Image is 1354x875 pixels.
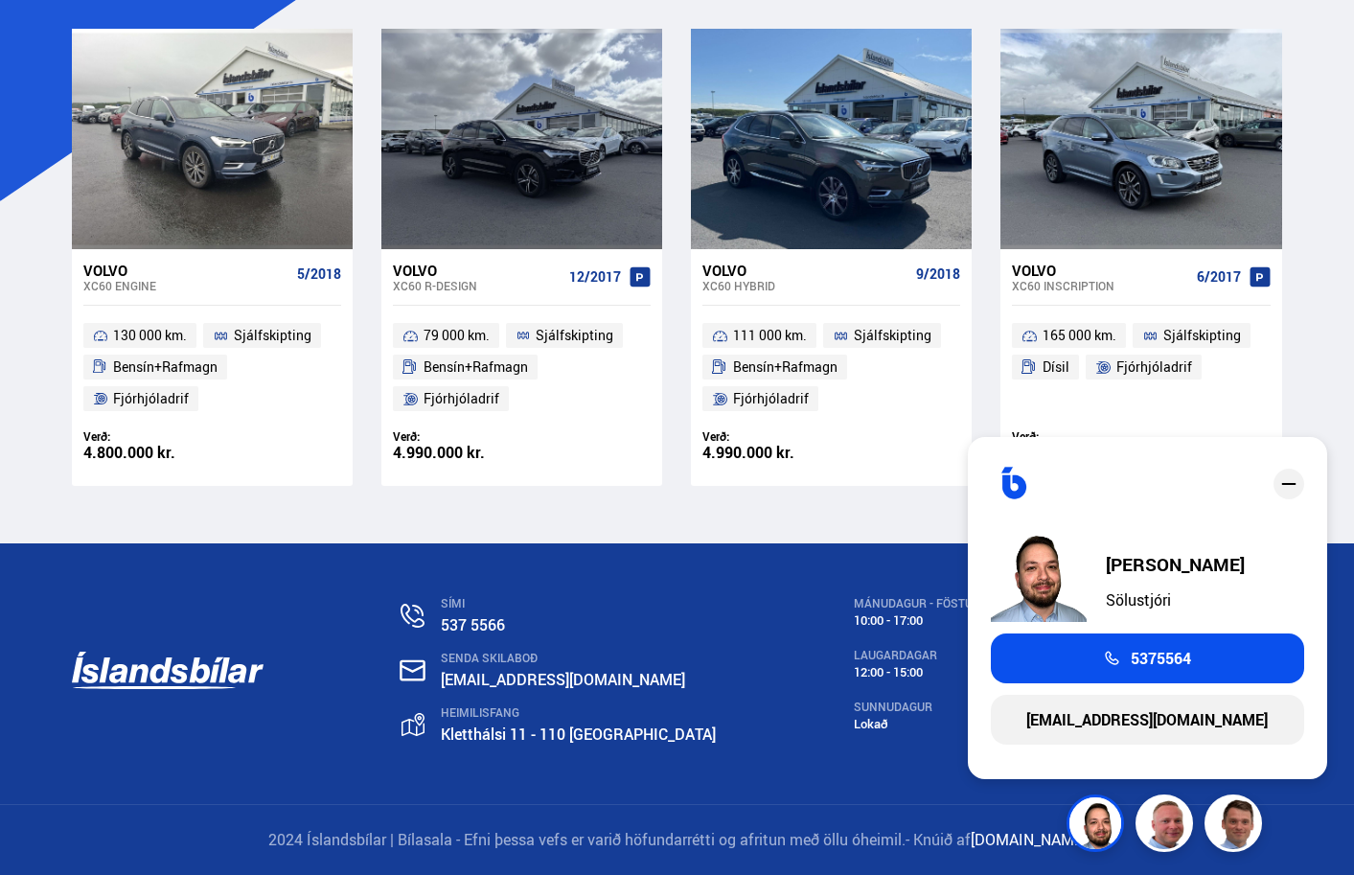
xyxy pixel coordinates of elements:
a: [DOMAIN_NAME] [971,829,1087,850]
div: Verð: [1012,429,1141,444]
span: 111 000 km. [733,324,807,347]
span: Bensín+Rafmagn [733,356,838,379]
button: Opna LiveChat spjallviðmót [15,8,73,65]
div: 4.990.000 kr. [393,445,522,461]
img: siFngHWaQ9KaOqBr.png [1138,797,1196,855]
span: 12/2017 [569,269,621,285]
a: [EMAIL_ADDRESS][DOMAIN_NAME] [441,669,685,690]
a: Volvo XC60 ENGINE 5/2018 130 000 km. Sjálfskipting Bensín+Rafmagn Fjórhjóladrif Verð: 4.800.000 kr. [72,249,353,486]
img: n0V2lOsqF3l1V2iz.svg [401,604,425,628]
span: 165 000 km. [1043,324,1116,347]
div: HEIMILISFANG [441,706,716,720]
img: gp4YpyYFnEr45R34.svg [402,713,425,737]
div: Volvo [1012,262,1188,279]
span: 130 000 km. [113,324,187,347]
a: 537 5566 [441,614,505,635]
div: MÁNUDAGUR - FÖSTUDAGUR [854,597,1011,610]
div: SUNNUDAGUR [854,701,1011,714]
span: 9/2018 [916,266,960,282]
div: XC60 R-DESIGN [393,279,562,292]
img: nhp88E3Fdnt1Opn2.png [991,526,1087,622]
a: 5375564 [991,633,1304,683]
div: Volvo [393,262,562,279]
div: Volvo [83,262,289,279]
div: XC60 ENGINE [83,279,289,292]
span: Sjálfskipting [854,324,931,347]
span: Fjórhjóladrif [1116,356,1192,379]
span: Sjálfskipting [536,324,613,347]
div: Verð: [393,429,522,444]
span: 6/2017 [1197,269,1241,285]
div: SÍMI [441,597,716,610]
a: Volvo XC60 R-DESIGN 12/2017 79 000 km. Sjálfskipting Bensín+Rafmagn Fjórhjóladrif Verð: 4.990.000... [381,249,662,486]
img: FbJEzSuNWCJXmdc-.webp [1207,797,1265,855]
span: - Knúið af [906,829,971,850]
div: close [1274,469,1304,499]
div: Lokað [854,717,1011,731]
span: 79 000 km. [424,324,490,347]
span: Bensín+Rafmagn [113,356,218,379]
div: Sölustjóri [1106,591,1245,609]
span: Sjálfskipting [234,324,311,347]
a: Kletthálsi 11 - 110 [GEOGRAPHIC_DATA] [441,724,716,745]
div: [PERSON_NAME] [1106,555,1245,574]
div: 4.990.000 kr. [702,445,832,461]
div: Verð: [702,429,832,444]
span: Bensín+Rafmagn [424,356,528,379]
p: 2024 Íslandsbílar | Bílasala - Efni þessa vefs er varið höfundarrétti og afritun með öllu óheimil. [72,829,1283,851]
span: Fjórhjóladrif [733,387,809,410]
span: 5375564 [1131,650,1191,667]
img: nhp88E3Fdnt1Opn2.png [1069,797,1127,855]
span: Sjálfskipting [1163,324,1241,347]
div: LAUGARDAGAR [854,649,1011,662]
span: 5/2018 [297,266,341,282]
img: nHj8e-n-aHgjukTg.svg [400,659,425,681]
div: 12:00 - 15:00 [854,665,1011,679]
span: Fjórhjóladrif [113,387,189,410]
div: Volvo [702,262,908,279]
div: SENDA SKILABOÐ [441,652,716,665]
div: Verð: [83,429,213,444]
a: [EMAIL_ADDRESS][DOMAIN_NAME] [991,695,1304,745]
div: 4.800.000 kr. [83,445,213,461]
div: XC60 INSCRIPTION [1012,279,1188,292]
a: Volvo XC60 INSCRIPTION 6/2017 165 000 km. Sjálfskipting Dísil Fjórhjóladrif Verð: 3.990.000 kr. [1000,249,1281,486]
span: Dísil [1043,356,1069,379]
span: Fjórhjóladrif [424,387,499,410]
a: Volvo XC60 HYBRID 9/2018 111 000 km. Sjálfskipting Bensín+Rafmagn Fjórhjóladrif Verð: 4.990.000 kr. [691,249,972,486]
div: XC60 HYBRID [702,279,908,292]
div: 10:00 - 17:00 [854,613,1011,628]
